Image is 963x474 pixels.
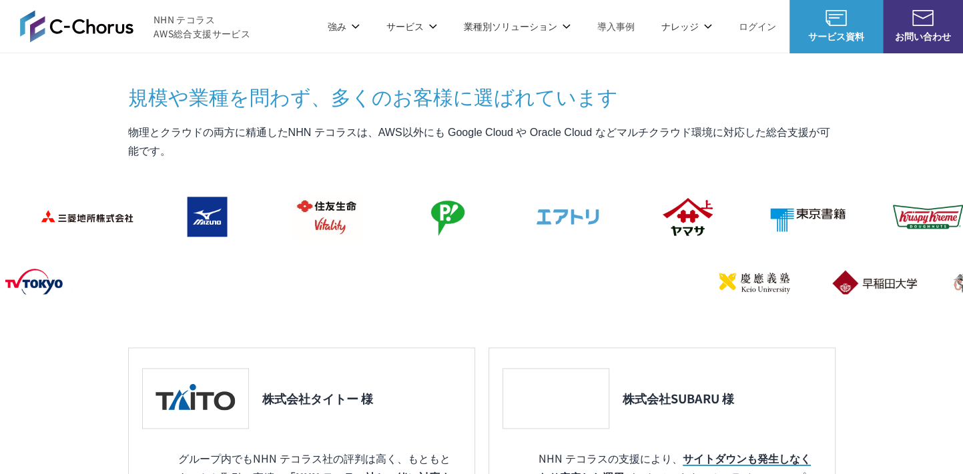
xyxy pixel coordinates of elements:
[128,123,836,161] p: 物理とクラウドの両方に精通したNHN テコラスは、AWS以外にも Google Cloud や Oracle Cloud などマルチクラウド環境に対応した総合支援が可能です。
[739,19,776,33] a: ログイン
[20,10,133,42] img: AWS総合支援サービス C-Chorus
[789,29,883,43] span: サービス資料
[220,257,327,310] img: エイチーム
[464,19,571,33] p: 業種別ソリューション
[826,10,847,26] img: AWS総合支援サービス C-Chorus サービス資料
[623,390,734,406] h3: 株式会社SUBARU 様
[328,19,360,33] p: 強み
[394,190,501,243] img: フジモトHD
[20,10,250,42] a: AWS総合支援サービス C-Chorus NHN テコラスAWS総合支援サービス
[153,190,260,243] img: ミズノ
[262,390,373,406] h3: 株式会社タイトー 様
[634,190,741,243] img: ヤマサ醤油
[386,19,437,33] p: サービス
[581,256,687,309] img: 日本財団
[274,190,380,243] img: 住友生命保険相互
[149,375,242,421] img: 株式会社タイトー
[661,19,712,33] p: ナレッジ
[100,257,207,310] img: ファンコミュニケーションズ
[597,19,635,33] a: 導入事例
[821,256,928,309] img: 早稲田大学
[340,257,447,310] img: クリーク・アンド・リバー
[883,29,963,43] span: お問い合わせ
[701,256,808,309] img: 慶應義塾
[514,190,621,243] img: エアトリ
[128,82,836,110] h3: 規模や業種を問わず、 多くのお客様に選ばれています
[912,10,934,26] img: お問い合わせ
[510,375,602,421] img: 株式会社SUBARU
[754,190,861,243] img: 東京書籍
[460,257,567,310] img: 国境なき医師団
[153,13,250,41] span: NHN テコラス AWS総合支援サービス
[33,190,140,243] img: 三菱地所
